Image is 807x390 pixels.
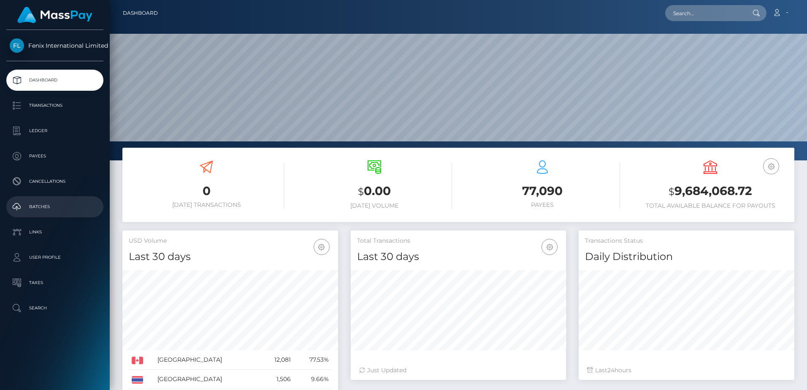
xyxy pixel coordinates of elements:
small: $ [669,186,674,198]
a: Links [6,222,103,243]
h6: [DATE] Volume [297,202,452,209]
a: Ledger [6,120,103,141]
a: Cancellations [6,171,103,192]
div: Just Updated [359,366,558,375]
p: Ledger [10,125,100,137]
a: Payees [6,146,103,167]
p: User Profile [10,251,100,264]
h3: 9,684,068.72 [633,183,788,200]
small: $ [358,186,364,198]
h4: Daily Distribution [585,249,788,264]
h5: Total Transactions [357,237,560,245]
td: 77.53% [294,350,332,370]
p: Transactions [10,99,100,112]
img: TH.png [132,376,143,384]
input: Search... [665,5,745,21]
a: Dashboard [6,70,103,91]
a: Search [6,298,103,319]
p: Cancellations [10,175,100,188]
p: Batches [10,200,100,213]
h4: Last 30 days [357,249,560,264]
h3: 0.00 [297,183,452,200]
td: 1,506 [260,370,293,389]
a: User Profile [6,247,103,268]
td: 12,081 [260,350,293,370]
h3: 77,090 [465,183,620,199]
h6: Payees [465,201,620,209]
p: Payees [10,150,100,162]
h6: Total Available Balance for Payouts [633,202,788,209]
h4: Last 30 days [129,249,332,264]
h5: Transactions Status [585,237,788,245]
td: 9.66% [294,370,332,389]
p: Taxes [10,276,100,289]
a: Batches [6,196,103,217]
a: Taxes [6,272,103,293]
p: Dashboard [10,74,100,87]
p: Links [10,226,100,238]
a: Transactions [6,95,103,116]
span: Fenix International Limited [6,42,103,49]
h6: [DATE] Transactions [129,201,284,209]
h3: 0 [129,183,284,199]
td: [GEOGRAPHIC_DATA] [154,370,260,389]
td: [GEOGRAPHIC_DATA] [154,350,260,370]
h5: USD Volume [129,237,332,245]
img: MassPay Logo [17,7,92,23]
span: 24 [607,366,615,374]
a: Dashboard [123,4,158,22]
img: Fenix International Limited [10,38,24,53]
img: CA.png [132,357,143,364]
p: Search [10,302,100,314]
div: Last hours [587,366,786,375]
